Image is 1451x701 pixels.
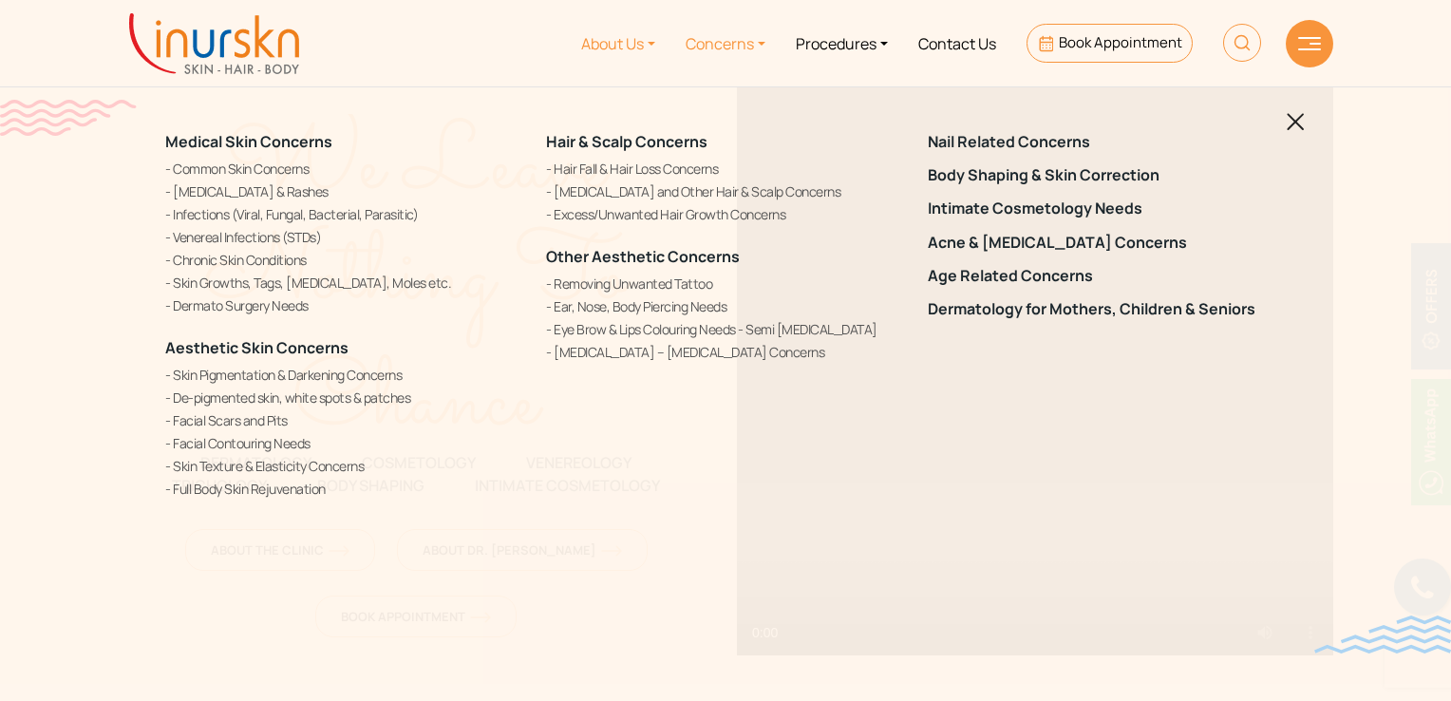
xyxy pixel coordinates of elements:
img: hamLine.svg [1298,37,1321,50]
a: [MEDICAL_DATA] and Other Hair & Scalp Concerns [546,181,904,201]
a: Acne & [MEDICAL_DATA] Concerns [928,234,1286,252]
a: Removing Unwanted Tattoo [546,274,904,294]
a: Chronic Skin Conditions [165,250,523,270]
a: Dermato Surgery Needs [165,295,523,315]
a: Infections (Viral, Fungal, Bacterial, Parasitic) [165,204,523,224]
img: blackclosed [1287,113,1305,131]
a: Book Appointment [1027,24,1193,63]
a: Medical Skin Concerns [165,131,332,152]
img: HeaderSearch [1223,24,1261,62]
a: [MEDICAL_DATA] & Rashes [165,181,523,201]
img: bluewave [1314,616,1451,654]
a: Aesthetic Skin Concerns [165,337,349,358]
a: Contact Us [903,8,1011,79]
a: Excess/Unwanted Hair Growth Concerns [546,204,904,224]
a: Ear, Nose, Body Piercing Needs [546,296,904,316]
a: Facial Contouring Needs [165,433,523,453]
a: Other Aesthetic Concerns [546,246,740,267]
span: Book Appointment [1059,32,1182,52]
a: Intimate Cosmetology Needs [928,199,1286,218]
a: Skin Growths, Tags, [MEDICAL_DATA], Moles etc. [165,273,523,293]
a: Concerns [670,8,781,79]
a: Common Skin Concerns [165,159,523,179]
img: inurskn-logo [129,13,299,74]
a: Full Body Skin Rejuvenation [165,479,523,499]
a: [MEDICAL_DATA] – [MEDICAL_DATA] Concerns [546,342,904,362]
a: Hair Fall & Hair Loss Concerns [546,159,904,179]
a: Nail Related Concerns [928,133,1286,151]
a: Dermatology for Mothers, Children & Seniors [928,300,1286,318]
a: Venereal Infections (STDs) [165,227,523,247]
a: About Us [566,8,670,79]
a: Skin Texture & Elasticity Concerns [165,456,523,476]
a: Body Shaping & Skin Correction [928,166,1286,184]
a: Hair & Scalp Concerns [546,131,707,152]
a: Eye Brow & Lips Colouring Needs - Semi [MEDICAL_DATA] [546,319,904,339]
a: Procedures [781,8,903,79]
a: De-pigmented skin, white spots & patches [165,388,523,407]
a: Age Related Concerns [928,267,1286,285]
a: Skin Pigmentation & Darkening Concerns [165,365,523,385]
a: Facial Scars and Pits [165,410,523,430]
